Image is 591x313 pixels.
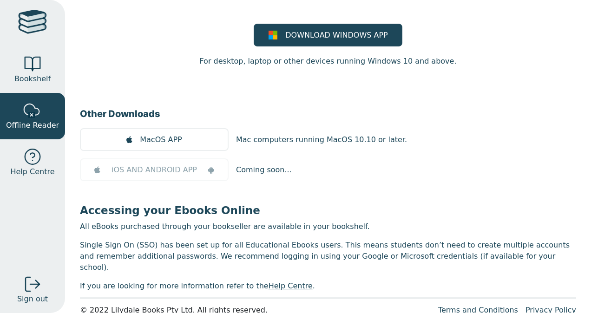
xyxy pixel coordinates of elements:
span: Bookshelf [14,73,51,85]
p: All eBooks purchased through your bookseller are available in your bookshelf. [80,221,576,232]
a: Help Centre [269,281,313,290]
span: DOWNLOAD WINDOWS APP [285,30,387,41]
span: Help Centre [10,166,54,177]
h3: Other Downloads [80,107,576,121]
span: MacOS APP [140,134,182,145]
a: DOWNLOAD WINDOWS APP [254,24,402,46]
p: For desktop, laptop or other devices running Windows 10 and above. [199,56,456,67]
p: Single Sign On (SSO) has been set up for all Educational Ebooks users. This means students don’t ... [80,240,576,273]
span: Offline Reader [6,120,59,131]
p: Coming soon... [236,164,292,176]
h3: Accessing your Ebooks Online [80,203,576,217]
p: Mac computers running MacOS 10.10 or later. [236,134,407,145]
p: If you are looking for more information refer to the . [80,280,576,292]
a: MacOS APP [80,128,229,151]
span: Sign out [17,293,48,305]
span: iOS AND ANDROID APP [112,164,197,176]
